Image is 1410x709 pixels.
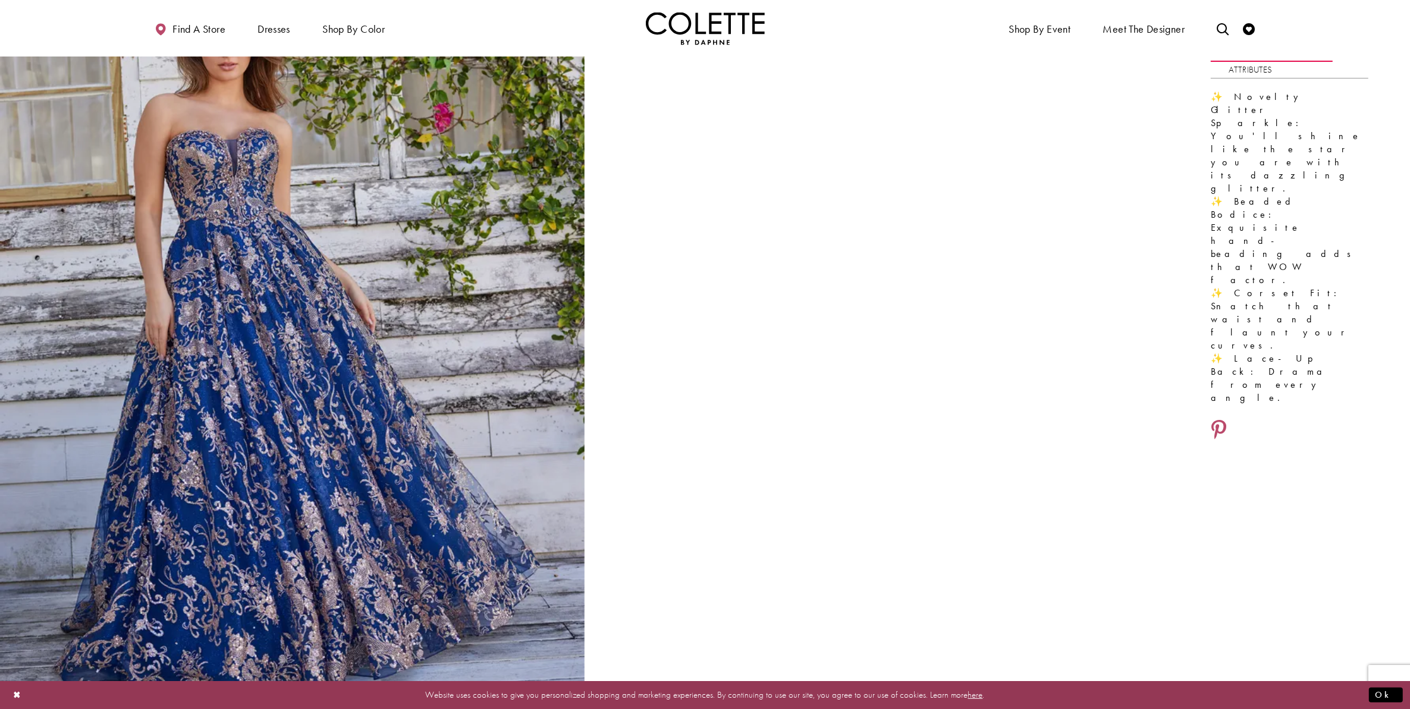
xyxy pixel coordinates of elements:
a: here [968,689,983,701]
a: Share using Pinterest - Opens in new tab [1211,419,1227,442]
img: Colette by Daphne [646,12,765,45]
span: Dresses [257,23,290,35]
a: Visit Home Page [646,12,765,45]
span: Shop by color [322,23,385,35]
div: ✨ Novelty Glitter Sparkle: You'll shine like the star you are with its dazzling glitter. ✨ Beaded... [1211,90,1368,404]
a: Toggle search [1214,12,1232,45]
p: Website uses cookies to give you personalized shopping and marketing experiences. By continuing t... [86,687,1324,703]
span: Shop By Event [1006,12,1073,45]
a: Find a store [152,12,228,45]
a: Attributes [1229,61,1273,79]
span: Find a store [172,23,225,35]
span: Meet the designer [1103,23,1185,35]
span: Dresses [255,12,293,45]
a: Meet the designer [1100,12,1188,45]
span: Shop By Event [1009,23,1070,35]
button: Close Dialog [7,685,27,705]
span: Shop by color [319,12,388,45]
a: Check Wishlist [1240,12,1258,45]
button: Submit Dialog [1369,688,1403,702]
